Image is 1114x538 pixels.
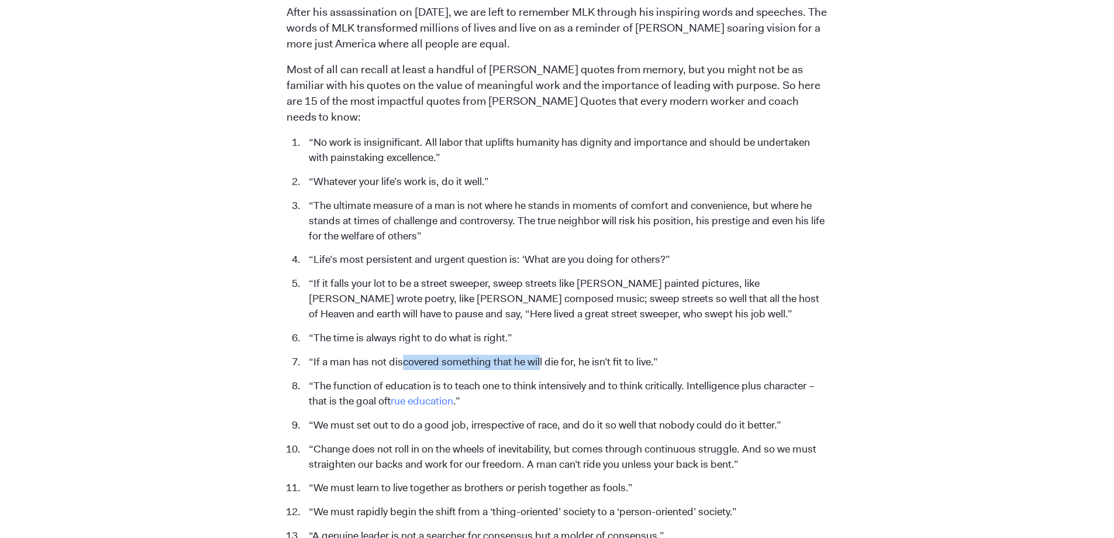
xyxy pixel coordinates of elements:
[303,198,827,244] li: “The ultimate measure of a man is not where he stands in moments of comfort and convenience, but ...
[287,5,827,52] p: After his assassination on [DATE], we are left to remember MLK through his inspiring words and sp...
[303,442,827,472] li: “Change does not roll in on the wheels of inevitability, but comes through continuous struggle. A...
[391,394,453,408] a: true education
[303,481,827,496] li: “We must learn to live together as brothers or perish together as fools.”
[303,505,827,520] li: “We must rapidly begin the shift from a ‘thing-oriented’ society to a ‘person-oriented’ society.”
[303,355,827,370] li: “If a man has not discovered something that he will die for, he isn’t fit to live.”
[303,379,827,409] li: “The function of education is to teach one to think intensively and to think critically. Intellig...
[303,252,827,268] li: “Life’s most persistent and urgent question is: ‘What are you doing for others?”
[303,135,827,166] li: “No work is insignificant. All labor that uplifts humanity has dignity and importance and should ...
[287,62,827,125] p: Most of all can recall at least a handful of [PERSON_NAME] quotes from memory, but you might not ...
[303,418,827,433] li: “We must set out to do a good job, irrespective of race, and do it so well that nobody could do i...
[303,331,827,346] li: “The time is always right to do what is right.”
[303,174,827,190] li: “Whatever your life’s work is, do it well.”
[303,276,827,322] li: “If it falls your lot to be a street sweeper, sweep streets like [PERSON_NAME] painted pictures, ...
